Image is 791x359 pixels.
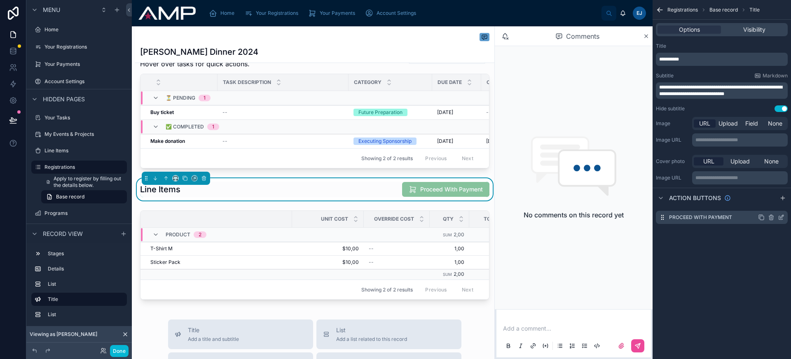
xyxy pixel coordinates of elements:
[669,194,721,202] span: Action buttons
[454,271,464,277] span: 2,00
[443,272,452,277] small: Sum
[321,216,348,222] span: Unit Cost
[220,10,234,16] span: Home
[667,7,698,13] span: Registrations
[44,44,125,50] label: Your Registrations
[377,10,416,16] span: Account Settings
[204,95,206,101] div: 1
[110,345,129,357] button: Done
[669,214,732,221] label: Proceed With Payment
[31,223,127,236] a: Events & Projects
[656,105,685,112] label: Hide subtitle
[656,158,689,165] label: Cover photo
[202,4,601,22] div: scrollable content
[699,119,710,128] span: URL
[438,79,462,86] span: Due Date
[754,72,788,79] a: Markdown
[306,6,361,21] a: Your Payments
[44,26,125,33] label: Home
[743,26,765,34] span: Visibility
[212,124,214,130] div: 1
[484,216,515,222] span: Total Cost
[138,7,196,20] img: App logo
[363,6,422,21] a: Account Settings
[361,155,413,162] span: Showing 2 of 2 results
[140,46,258,58] h1: [PERSON_NAME] Dinner 2024
[166,124,204,130] span: ✅ Completed
[692,171,788,184] div: scrollable content
[223,79,271,86] span: Task Description
[656,82,788,99] div: scrollable content
[188,336,239,343] span: Add a title and subtitle
[487,79,531,86] span: Completed Date
[443,233,452,237] small: Sum
[48,281,124,287] label: List
[44,114,125,121] label: Your Tasks
[31,58,127,71] a: Your Payments
[656,53,788,66] div: scrollable content
[749,7,760,13] span: Title
[31,144,127,157] a: Line Items
[44,131,125,138] label: My Events & Projects
[30,331,97,338] span: Viewing as [PERSON_NAME]
[188,326,239,334] span: Title
[718,119,738,128] span: Upload
[745,119,758,128] span: Field
[43,95,85,103] span: Hidden pages
[374,216,414,222] span: Override Cost
[44,61,125,68] label: Your Payments
[166,95,195,101] span: ⏳ Pending
[454,231,464,238] span: 2,00
[48,296,120,303] label: Title
[41,190,127,203] a: Base record
[692,133,788,147] div: scrollable content
[31,111,127,124] a: Your Tasks
[637,10,642,16] span: EJ
[44,147,125,154] label: Line Items
[31,161,127,174] a: Registrations
[679,26,700,34] span: Options
[140,184,180,195] h1: Line Items
[242,6,304,21] a: Your Registrations
[168,319,313,349] button: TitleAdd a title and subtitle
[709,7,738,13] span: Base record
[31,75,127,88] a: Account Settings
[336,326,407,334] span: List
[763,72,788,79] span: Markdown
[703,157,714,166] span: URL
[764,157,779,166] span: None
[31,207,127,220] a: Programs
[166,231,190,238] span: Product
[48,311,124,318] label: List
[656,72,674,79] label: Subtitle
[320,10,355,16] span: Your Payments
[54,175,122,189] span: Apply to register by filling out the details below.
[31,128,127,141] a: My Events & Projects
[354,79,381,86] span: Category
[56,193,84,200] span: Base record
[316,319,461,349] button: ListAdd a list related to this record
[31,40,127,54] a: Your Registrations
[656,137,689,143] label: Image URL
[43,230,83,238] span: Record view
[199,231,201,238] div: 2
[656,175,689,181] label: Image URL
[41,175,127,189] a: Apply to register by filling out the details below.
[31,23,127,36] a: Home
[524,210,624,220] h2: No comments on this record yet
[730,157,750,166] span: Upload
[206,6,240,21] a: Home
[44,78,125,85] label: Account Settings
[44,164,122,170] label: Registrations
[566,31,599,41] span: Comments
[656,120,689,127] label: Image
[336,336,407,343] span: Add a list related to this record
[43,6,60,14] span: Menu
[443,216,454,222] span: Qty
[44,210,125,217] label: Programs
[256,10,298,16] span: Your Registrations
[361,287,413,293] span: Showing 2 of 2 results
[768,119,782,128] span: None
[656,43,666,49] label: Title
[48,266,124,272] label: Details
